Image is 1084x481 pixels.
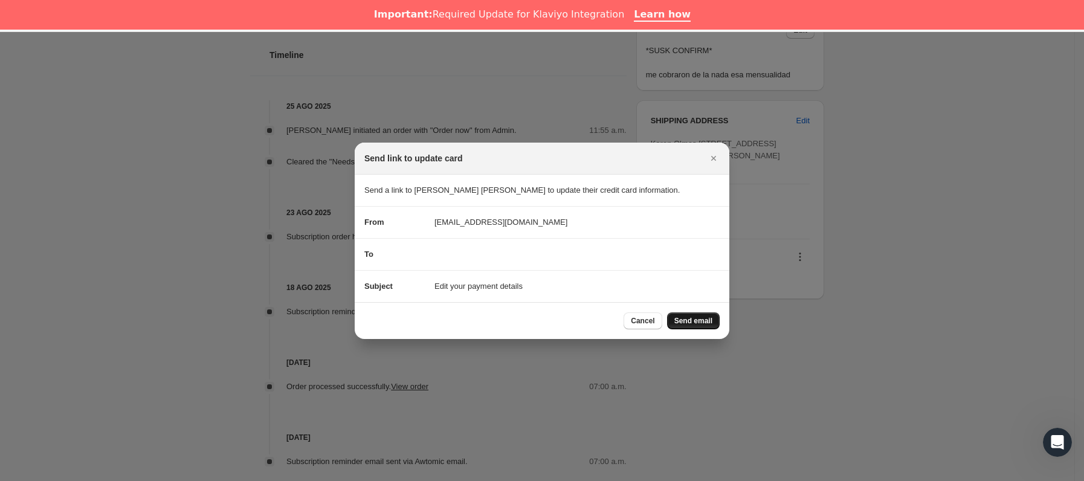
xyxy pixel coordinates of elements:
[364,152,463,164] h2: Send link to update card
[364,282,393,291] span: Subject
[434,280,523,292] span: Edit your payment details
[374,8,433,20] b: Important:
[434,216,567,228] span: [EMAIL_ADDRESS][DOMAIN_NAME]
[624,312,662,329] button: Cancel
[364,250,373,259] span: To
[1043,428,1072,457] iframe: Intercom live chat
[374,8,624,21] div: Required Update for Klaviyo Integration
[634,8,691,22] a: Learn how
[667,312,720,329] button: Send email
[674,316,712,326] span: Send email
[631,316,654,326] span: Cancel
[364,218,384,227] span: From
[364,184,720,196] p: Send a link to [PERSON_NAME] [PERSON_NAME] to update their credit card information.
[705,150,722,167] button: Cerrar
